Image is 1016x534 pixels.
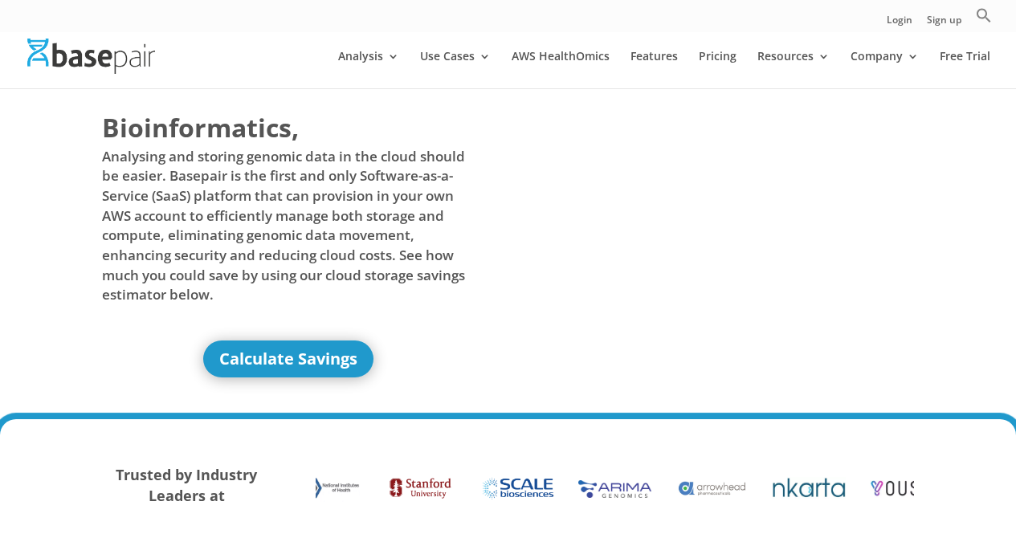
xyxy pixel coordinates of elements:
[519,109,892,320] iframe: Basepair - NGS Analysis Simplified
[887,15,912,32] a: Login
[102,147,475,305] span: Analysing and storing genomic data in the cloud should be easier. Basepair is the first and only ...
[420,51,491,88] a: Use Cases
[512,51,610,88] a: AWS HealthOmics
[927,15,961,32] a: Sign up
[630,51,678,88] a: Features
[940,51,990,88] a: Free Trial
[203,340,373,377] a: Calculate Savings
[102,109,299,146] span: Bioinformatics,
[116,465,257,505] strong: Trusted by Industry Leaders at
[699,51,736,88] a: Pricing
[27,39,155,73] img: Basepair
[338,51,399,88] a: Analysis
[976,7,992,23] svg: Search
[757,51,830,88] a: Resources
[851,51,919,88] a: Company
[976,7,992,32] a: Search Icon Link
